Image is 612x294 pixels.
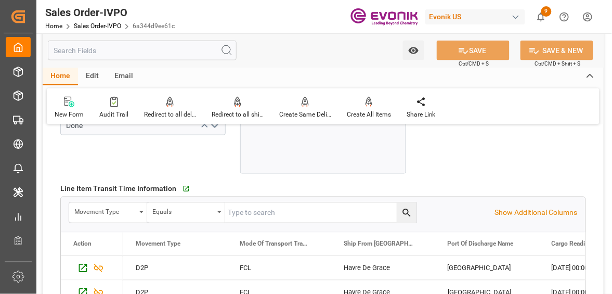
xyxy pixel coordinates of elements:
div: Movement Type [74,205,136,217]
div: Press SPACE to select this row. [61,256,123,280]
span: Ctrl/CMD + Shift + S [535,60,581,68]
div: [GEOGRAPHIC_DATA] [435,256,539,280]
button: show 9 new notifications [529,5,553,29]
div: Equals [152,205,214,217]
a: Home [45,22,62,30]
div: Create All Items [347,110,391,119]
span: Mode Of Transport Translation [240,240,309,248]
span: Ctrl/CMD + S [459,60,489,68]
div: Redirect to all deliveries [144,110,196,119]
input: Search Fields [48,41,237,60]
button: SAVE & NEW [520,41,593,60]
button: open menu [147,203,225,223]
div: Create Same Delivery Date [279,110,331,119]
p: Show Additional Columns [495,208,578,219]
a: Sales Order-IVPO [74,22,121,30]
div: Home [43,68,78,85]
div: D2P [123,256,227,280]
button: search button [397,203,416,223]
span: Line Item Transit Time Information [60,184,176,195]
input: Type to search [225,203,416,223]
button: open menu [69,203,147,223]
span: Movement Type [136,240,180,248]
div: Audit Trail [99,110,128,119]
div: Havre De Grace [331,256,435,280]
button: SAVE [437,41,510,60]
div: Edit [78,68,107,85]
span: Ship From [GEOGRAPHIC_DATA] [344,240,413,248]
button: Evonik US [425,7,529,27]
div: FCL [227,256,331,280]
button: Help Center [553,5,576,29]
button: open menu [403,41,424,60]
div: Sales Order-IVPO [45,5,175,20]
div: Email [107,68,141,85]
div: Action [73,240,92,248]
div: Evonik US [425,9,525,24]
span: Port Of Discharge Name [448,240,514,248]
div: Redirect to all shipments [212,110,264,119]
button: open menu [206,118,222,134]
img: Evonik-brand-mark-Deep-Purple-RGB.jpeg_1700498283.jpeg [350,8,418,26]
div: Share Link [407,110,436,119]
div: New Form [55,110,84,119]
span: 9 [541,6,552,17]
